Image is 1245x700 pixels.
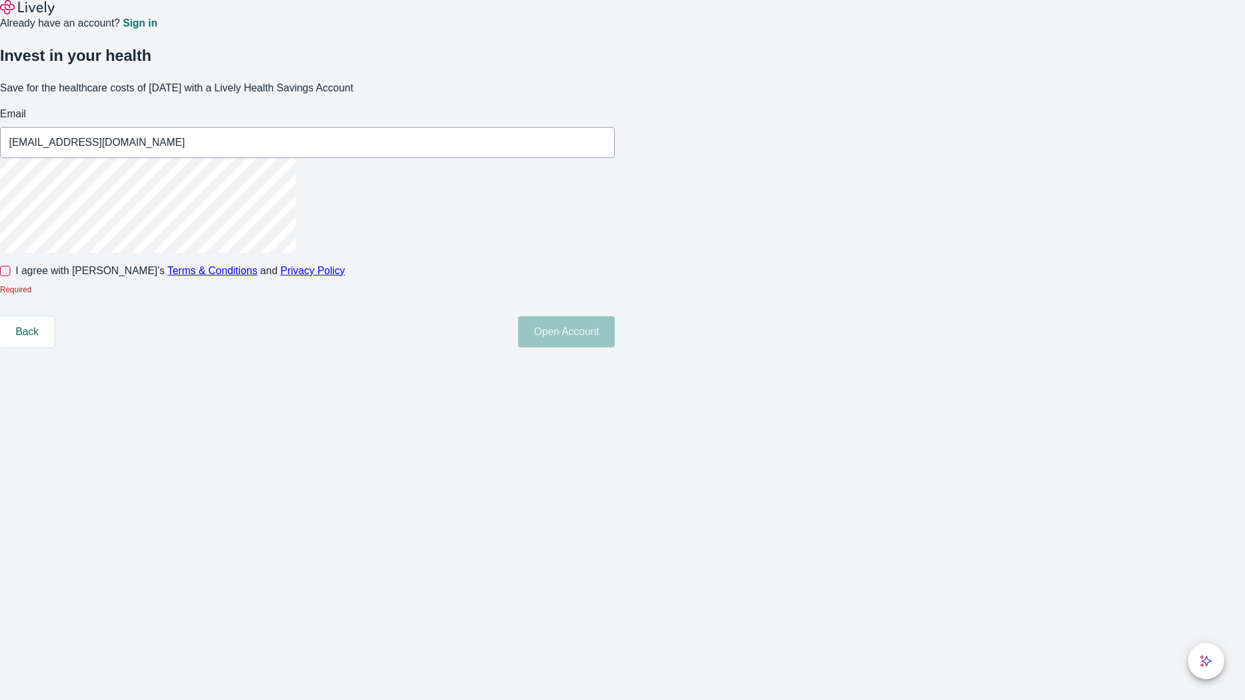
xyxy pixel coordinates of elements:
[123,18,157,29] a: Sign in
[1200,655,1213,668] svg: Lively AI Assistant
[16,263,345,279] span: I agree with [PERSON_NAME]’s and
[281,265,346,276] a: Privacy Policy
[1188,643,1224,679] button: chat
[167,265,257,276] a: Terms & Conditions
